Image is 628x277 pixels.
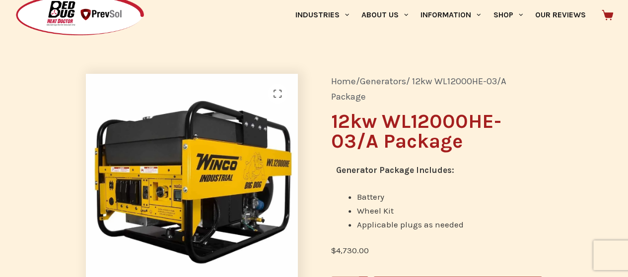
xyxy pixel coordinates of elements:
a: Home [331,76,356,87]
h1: 12kw WL12000HE-03/A Package [331,111,542,151]
a: Generators [360,76,406,87]
li: Applicable plugs as needed [357,218,537,231]
strong: Generator Package Includes: [336,165,454,175]
button: Open LiveChat chat widget [8,4,38,34]
span: $ [331,245,336,255]
bdi: 4,730.00 [331,245,369,255]
li: Battery [357,190,537,204]
li: Wheel Kit [357,204,537,218]
nav: Breadcrumb [331,74,542,105]
a: View full-screen image gallery [268,84,287,104]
